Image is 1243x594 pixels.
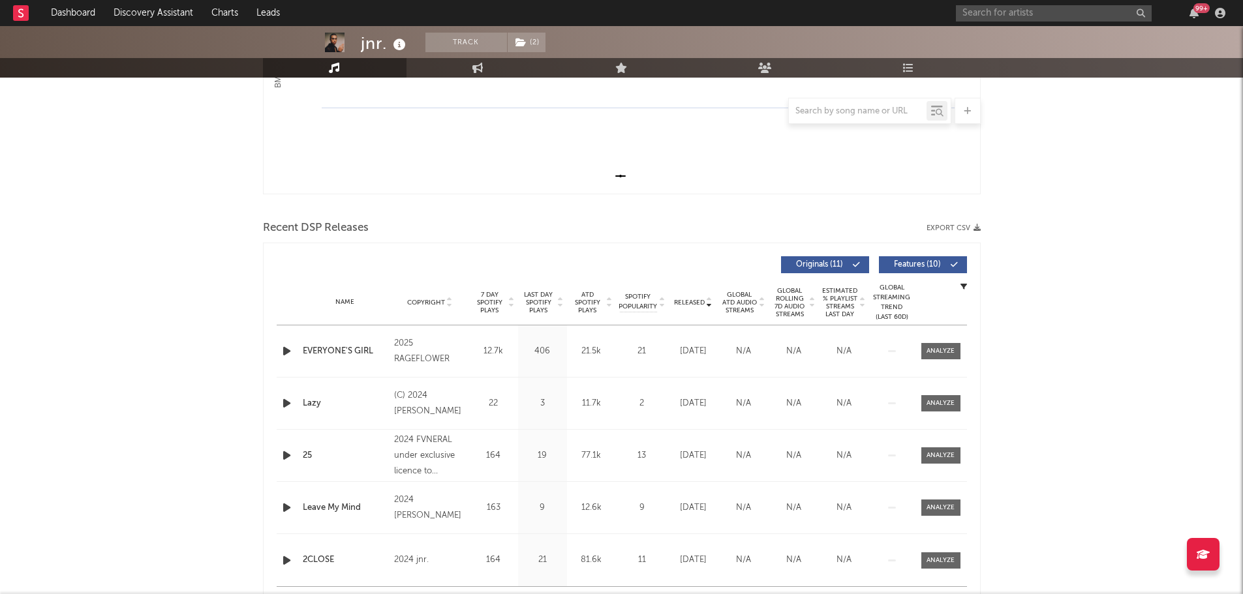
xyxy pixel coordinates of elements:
span: Global Rolling 7D Audio Streams [772,287,808,318]
span: Copyright [407,299,445,306]
span: Spotify Popularity [619,292,657,312]
div: 2024 FVNERAL under exclusive licence to Mandatory Music [394,432,465,479]
div: [DATE] [671,397,715,410]
div: N/A [722,501,765,514]
div: N/A [722,554,765,567]
span: 7 Day Spotify Plays [472,291,507,314]
div: 12.7k [472,345,515,358]
div: N/A [722,397,765,410]
div: 81.6k [570,554,613,567]
span: Originals ( 11 ) [790,261,850,269]
button: Track [425,33,507,52]
div: 22 [472,397,515,410]
div: N/A [822,397,866,410]
div: Global Streaming Trend (Last 60D) [872,283,912,322]
div: [DATE] [671,449,715,462]
div: 21 [619,345,665,358]
button: Export CSV [927,224,981,232]
div: 12.6k [570,501,613,514]
span: Global ATD Audio Streams [722,291,758,314]
div: 77.1k [570,449,613,462]
div: Name [303,297,388,307]
a: Leave My Mind [303,501,388,514]
span: ATD Spotify Plays [570,291,605,314]
button: Features(10) [879,256,967,273]
span: Features ( 10 ) [887,261,947,269]
a: EVERYONE'S GIRL [303,345,388,358]
div: 406 [521,345,564,358]
div: N/A [822,449,866,462]
div: [DATE] [671,501,715,514]
div: N/A [822,345,866,358]
div: 163 [472,501,515,514]
div: 164 [472,449,515,462]
span: Released [674,299,705,306]
div: N/A [772,397,816,410]
div: N/A [822,554,866,567]
div: 9 [619,501,665,514]
div: 164 [472,554,515,567]
div: 2 [619,397,665,410]
div: 2025 RAGEFLOWER [394,336,465,367]
input: Search for artists [956,5,1152,22]
div: 11.7k [570,397,613,410]
a: 2CLOSE [303,554,388,567]
input: Search by song name or URL [789,106,927,117]
div: [DATE] [671,345,715,358]
div: 19 [521,449,564,462]
span: ( 2 ) [507,33,546,52]
div: N/A [722,449,765,462]
div: jnr. [361,33,409,54]
div: 21.5k [570,345,613,358]
div: N/A [772,449,816,462]
button: 99+ [1189,8,1199,18]
div: N/A [772,345,816,358]
div: 13 [619,449,665,462]
div: N/A [822,501,866,514]
div: 2024 [PERSON_NAME] [394,492,465,524]
div: 21 [521,554,564,567]
a: Lazy [303,397,388,410]
text: BMAT Weekly Streams [273,8,283,88]
div: (C) 2024 [PERSON_NAME] [394,388,465,419]
div: N/A [722,345,765,358]
div: [DATE] [671,554,715,567]
div: 9 [521,501,564,514]
div: N/A [772,501,816,514]
span: Estimated % Playlist Streams Last Day [822,287,858,318]
div: 99 + [1193,3,1210,13]
div: 2024 jnr. [394,552,465,568]
span: Recent DSP Releases [263,220,369,236]
span: Last Day Spotify Plays [521,291,556,314]
div: 11 [619,554,665,567]
a: 25 [303,449,388,462]
div: 3 [521,397,564,410]
div: N/A [772,554,816,567]
button: (2) [508,33,545,52]
button: Originals(11) [781,256,869,273]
